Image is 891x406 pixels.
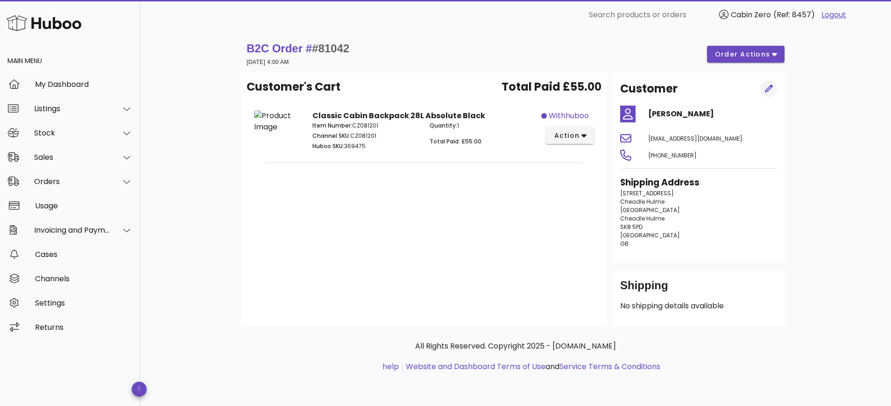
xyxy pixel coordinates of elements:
span: [GEOGRAPHIC_DATA] [620,231,680,239]
div: Sales [34,153,110,162]
a: Website and Dashboard Terms of Use [406,361,545,372]
span: GB [620,240,629,248]
div: Shipping [620,278,777,300]
img: Product Image [254,110,301,133]
span: [GEOGRAPHIC_DATA] [620,206,680,214]
div: Channels [35,274,133,283]
p: All Rights Reserved. Copyright 2025 - [DOMAIN_NAME] [248,341,783,352]
span: Huboo SKU: [312,142,344,150]
span: (Ref: 8457) [773,9,815,20]
a: help [382,361,399,372]
span: order actions [714,50,771,59]
a: Service Terms & Conditions [559,361,660,372]
p: 1 [430,121,536,130]
div: Cases [35,250,133,259]
span: Channel SKU: [312,132,350,140]
span: [EMAIL_ADDRESS][DOMAIN_NAME] [648,135,742,142]
li: and [403,361,660,372]
button: action [546,127,594,144]
p: No shipping details available [620,300,777,312]
span: withhuboo [549,110,589,121]
span: Cabin Zero [731,9,771,20]
span: [STREET_ADDRESS] [620,189,674,197]
span: Quantity: [430,121,457,129]
h2: Customer [620,80,678,97]
a: Logout [821,9,846,21]
span: Cheadle Hulme [620,198,665,206]
div: Orders [34,177,110,186]
span: Item Number: [312,121,352,129]
div: My Dashboard [35,80,133,89]
h4: [PERSON_NAME] [648,108,777,120]
strong: B2C Order # [247,42,349,55]
p: CZ081201 [312,121,418,130]
div: Stock [34,128,110,137]
span: Customer's Cart [247,78,340,95]
h3: Shipping Address [620,176,777,189]
span: Total Paid £55.00 [502,78,601,95]
span: Cheadle Hulme [620,214,665,222]
div: Usage [35,201,133,210]
small: [DATE] 4:00 AM [247,59,289,65]
strong: Classic Cabin Backpack 28L Absolute Black [312,110,485,121]
span: Total Paid: £55.00 [430,137,481,145]
div: Settings [35,299,133,307]
button: order actions [707,46,785,63]
div: Listings [34,104,110,113]
div: Invoicing and Payments [34,226,110,235]
img: Huboo Logo [7,13,81,33]
span: #81042 [312,42,349,55]
p: 369475 [312,142,418,150]
span: [PHONE_NUMBER] [648,151,697,159]
span: SK8 5PD [620,223,643,231]
p: CZ081201 [312,132,418,140]
span: action [553,131,580,141]
div: Returns [35,323,133,332]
